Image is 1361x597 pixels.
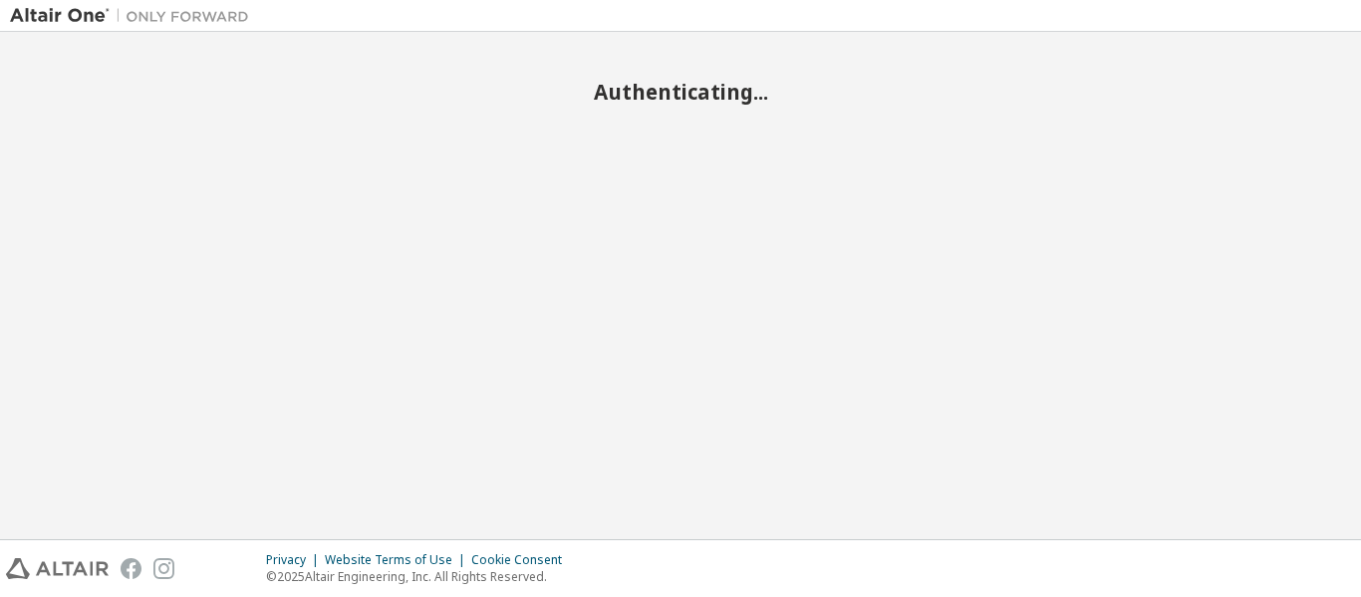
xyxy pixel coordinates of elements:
img: instagram.svg [153,558,174,579]
div: Privacy [266,552,325,568]
h2: Authenticating... [10,79,1351,105]
p: © 2025 Altair Engineering, Inc. All Rights Reserved. [266,568,574,585]
img: facebook.svg [121,558,141,579]
img: Altair One [10,6,259,26]
div: Website Terms of Use [325,552,471,568]
div: Cookie Consent [471,552,574,568]
img: altair_logo.svg [6,558,109,579]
